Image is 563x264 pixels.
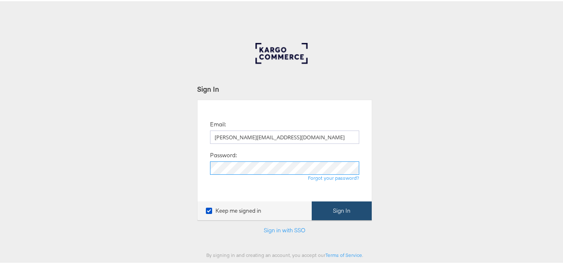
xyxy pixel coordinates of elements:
[312,200,372,219] button: Sign In
[264,225,305,233] a: Sign in with SSO
[210,150,237,158] label: Password:
[210,129,359,143] input: Email
[308,173,359,180] a: Forgot your password?
[197,83,372,93] div: Sign In
[325,251,362,257] a: Terms of Service
[206,206,261,214] label: Keep me signed in
[210,119,226,127] label: Email:
[197,251,372,257] div: By signing in and creating an account, you accept our .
